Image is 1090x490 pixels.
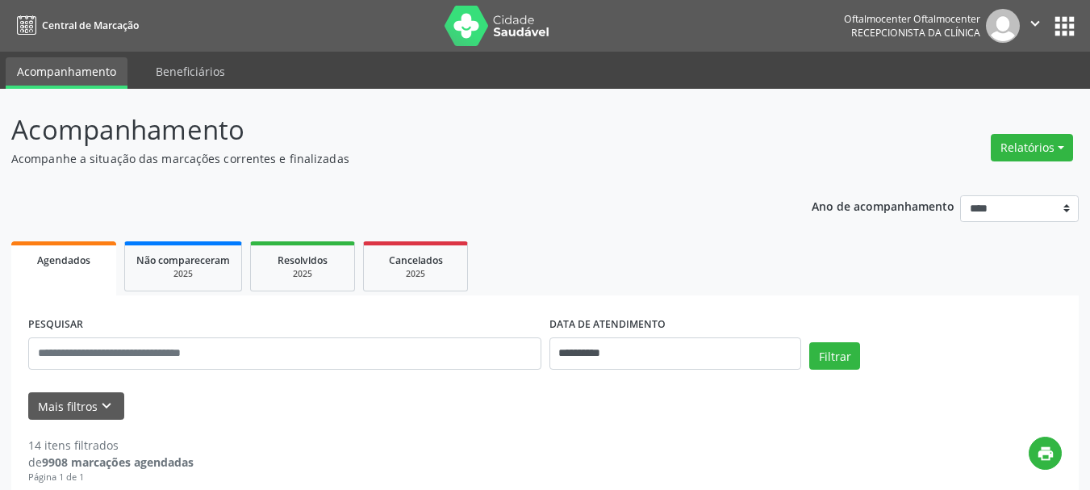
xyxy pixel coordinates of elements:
img: img [986,9,1020,43]
button: Filtrar [809,342,860,370]
button: Relatórios [991,134,1073,161]
label: PESQUISAR [28,312,83,337]
button:  [1020,9,1050,43]
div: Oftalmocenter Oftalmocenter [844,12,980,26]
div: Página 1 de 1 [28,471,194,484]
a: Beneficiários [144,57,236,86]
a: Acompanhamento [6,57,127,89]
p: Ano de acompanhamento [812,195,954,216]
i: keyboard_arrow_down [98,397,115,415]
span: Agendados [37,253,90,267]
span: Não compareceram [136,253,230,267]
a: Central de Marcação [11,12,139,39]
div: 14 itens filtrados [28,437,194,454]
button: apps [1050,12,1079,40]
div: 2025 [136,268,230,280]
span: Cancelados [389,253,443,267]
i:  [1026,15,1044,32]
span: Resolvidos [278,253,328,267]
button: Mais filtroskeyboard_arrow_down [28,392,124,421]
i: print [1037,445,1055,463]
div: 2025 [375,268,456,280]
p: Acompanhamento [11,110,758,150]
div: 2025 [262,268,343,280]
div: de [28,454,194,471]
label: DATA DE ATENDIMENTO [549,312,666,337]
p: Acompanhe a situação das marcações correntes e finalizadas [11,150,758,167]
strong: 9908 marcações agendadas [42,454,194,470]
button: print [1029,437,1062,470]
span: Recepcionista da clínica [851,26,980,40]
span: Central de Marcação [42,19,139,32]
